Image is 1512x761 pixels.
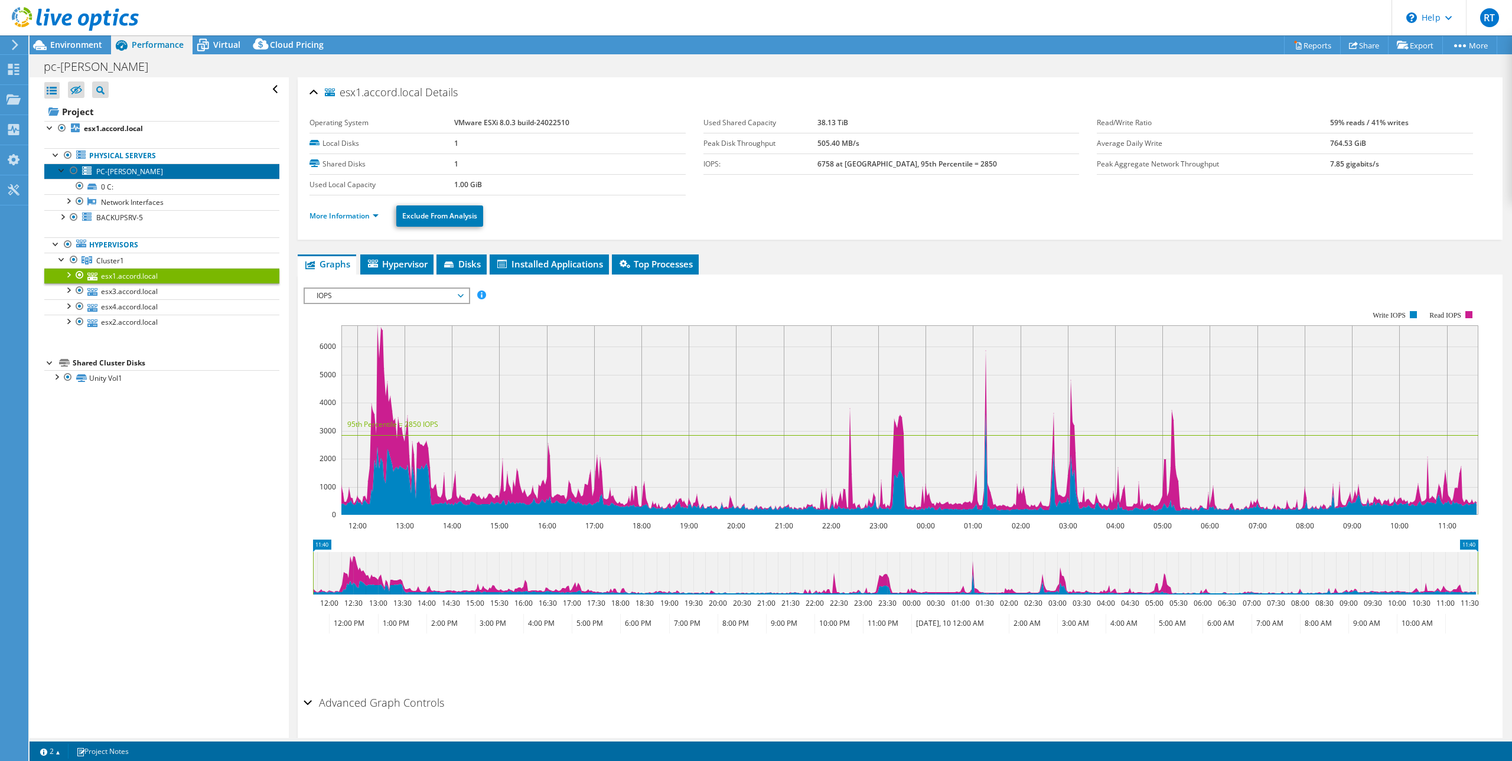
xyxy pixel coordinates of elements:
span: Cloud Pricing [270,39,324,50]
a: PC-[PERSON_NAME] [44,164,279,179]
text: 19:00 [660,598,679,608]
text: 04:00 [1097,598,1115,608]
label: Operating System [309,117,454,129]
text: 23:00 [854,598,872,608]
label: Shared Disks [309,158,454,170]
text: 0 [332,509,336,520]
a: Share [1340,36,1389,54]
text: 10:00 [1390,521,1409,531]
text: 14:00 [443,521,461,531]
a: esx1.accord.local [44,121,279,136]
text: 21:30 [781,598,800,608]
text: 17:30 [587,598,605,608]
text: 11:00 [1436,598,1455,608]
text: 03:00 [1059,521,1077,531]
text: 95th Percentile = 2850 IOPS [347,419,438,429]
text: 22:00 [822,521,840,531]
text: 5000 [320,370,336,380]
b: 6758 at [GEOGRAPHIC_DATA], 95th Percentile = 2850 [817,159,997,169]
text: 1000 [320,482,336,492]
text: 09:00 [1340,598,1358,608]
span: Hypervisor [366,258,428,270]
text: 13:00 [369,598,387,608]
a: More [1442,36,1497,54]
b: 764.53 GiB [1330,138,1366,148]
span: Environment [50,39,102,50]
text: 23:30 [878,598,897,608]
text: 6000 [320,341,336,351]
text: 16:00 [538,521,556,531]
span: IOPS [311,289,462,303]
text: 17:00 [585,521,604,531]
a: Unity Vol1 [44,370,279,386]
text: 05:00 [1145,598,1164,608]
b: esx1.accord.local [84,123,143,133]
text: 18:00 [611,598,630,608]
text: 13:30 [393,598,412,608]
text: 02:00 [1012,521,1030,531]
h2: Advanced Graph Controls [304,691,444,714]
text: 03:00 [1048,598,1067,608]
label: Local Disks [309,138,454,149]
span: Disks [442,258,481,270]
span: Virtual [213,39,240,50]
span: Graphs [304,258,350,270]
label: Average Daily Write [1097,138,1330,149]
span: RT [1480,8,1499,27]
a: Reports [1284,36,1341,54]
text: 06:00 [1194,598,1212,608]
span: Performance [132,39,184,50]
text: 04:00 [1106,521,1125,531]
text: 06:30 [1218,598,1236,608]
text: 07:00 [1243,598,1261,608]
a: Project Notes [68,744,137,759]
text: 2000 [320,453,336,463]
text: 09:30 [1364,598,1382,608]
h1: pc-[PERSON_NAME] [38,60,167,73]
text: 12:00 [348,521,367,531]
a: 2 [32,744,69,759]
a: esx4.accord.local [44,299,279,315]
label: Used Local Capacity [309,179,454,191]
b: 38.13 TiB [817,117,848,128]
span: esx1.accord.local [325,87,422,99]
text: 10:30 [1412,598,1430,608]
a: 0 C: [44,179,279,194]
label: IOPS: [703,158,818,170]
label: Peak Aggregate Network Throughput [1097,158,1330,170]
label: Peak Disk Throughput [703,138,818,149]
text: 12:00 [320,598,338,608]
b: 1 [454,159,458,169]
text: 4000 [320,397,336,407]
text: 19:00 [680,521,698,531]
text: 04:30 [1121,598,1139,608]
text: 20:00 [727,521,745,531]
b: 1 [454,138,458,148]
text: 00:30 [927,598,945,608]
text: 14:00 [418,598,436,608]
text: 22:00 [806,598,824,608]
text: 12:30 [344,598,363,608]
text: 01:00 [964,521,982,531]
text: 16:30 [539,598,557,608]
text: 20:00 [709,598,727,608]
text: 08:30 [1315,598,1334,608]
text: 11:00 [1438,521,1456,531]
text: 02:30 [1024,598,1042,608]
text: 13:00 [396,521,414,531]
text: 03:30 [1073,598,1091,608]
label: Used Shared Capacity [703,117,818,129]
text: 10:00 [1388,598,1406,608]
span: Cluster1 [96,256,124,266]
text: 07:30 [1267,598,1285,608]
text: 20:30 [733,598,751,608]
text: 08:00 [1291,598,1309,608]
div: Shared Cluster Disks [73,356,279,370]
a: Cluster1 [44,253,279,268]
a: BACKUPSRV-5 [44,210,279,226]
text: 3000 [320,426,336,436]
text: 15:00 [466,598,484,608]
b: 1.00 GiB [454,179,482,190]
text: 02:00 [1000,598,1018,608]
text: 17:00 [563,598,581,608]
